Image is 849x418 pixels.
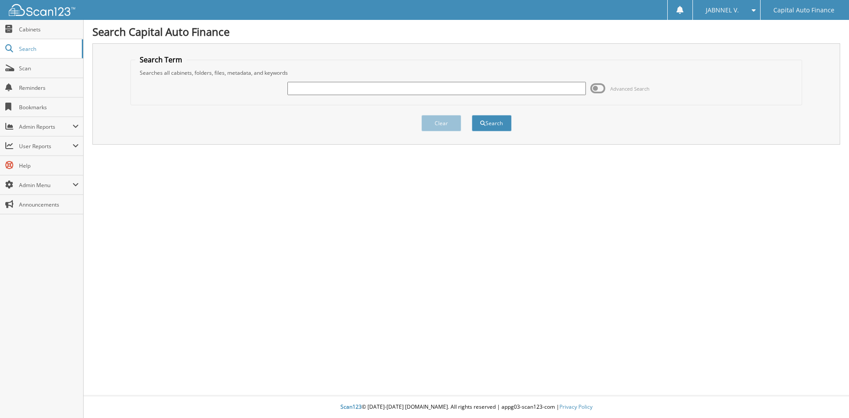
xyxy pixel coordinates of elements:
[773,8,834,13] span: Capital Auto Finance
[19,45,77,53] span: Search
[610,85,650,92] span: Advanced Search
[19,84,79,92] span: Reminders
[92,24,840,39] h1: Search Capital Auto Finance
[135,69,798,77] div: Searches all cabinets, folders, files, metadata, and keywords
[805,376,849,418] iframe: Chat Widget
[559,403,593,410] a: Privacy Policy
[84,396,849,418] div: © [DATE]-[DATE] [DOMAIN_NAME]. All rights reserved | appg03-scan123-com |
[19,123,73,130] span: Admin Reports
[472,115,512,131] button: Search
[19,65,79,72] span: Scan
[19,26,79,33] span: Cabinets
[340,403,362,410] span: Scan123
[19,181,73,189] span: Admin Menu
[19,104,79,111] span: Bookmarks
[421,115,461,131] button: Clear
[9,4,75,16] img: scan123-logo-white.svg
[706,8,739,13] span: JABNNEL V.
[19,201,79,208] span: Announcements
[19,162,79,169] span: Help
[19,142,73,150] span: User Reports
[135,55,187,65] legend: Search Term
